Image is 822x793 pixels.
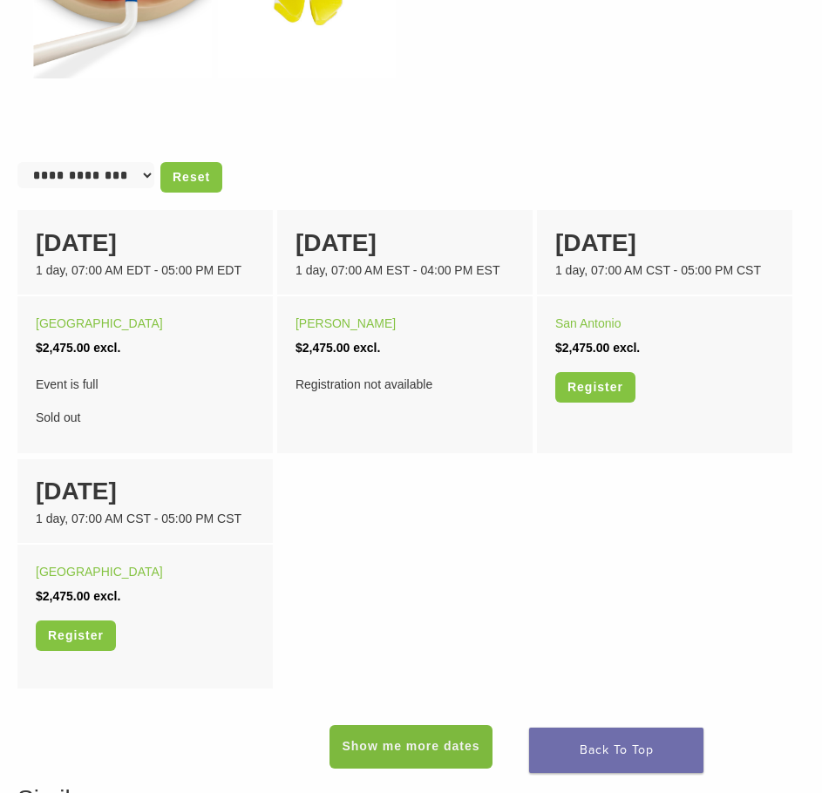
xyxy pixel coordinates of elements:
[329,725,492,769] a: Show me more dates
[296,372,514,396] div: Registration not available
[36,620,116,651] a: Register
[93,589,120,603] span: excl.
[36,510,255,528] div: 1 day, 07:00 AM CST - 05:00 PM CST
[36,372,255,396] span: Event is full
[36,341,90,355] span: $2,475.00
[296,341,350,355] span: $2,475.00
[296,261,514,280] div: 1 day, 07:00 AM EST - 04:00 PM EST
[555,372,635,403] a: Register
[36,261,255,280] div: 1 day, 07:00 AM EDT - 05:00 PM EDT
[93,341,120,355] span: excl.
[613,341,640,355] span: excl.
[160,162,222,193] a: Reset
[529,728,703,773] a: Back To Top
[36,589,90,603] span: $2,475.00
[555,225,774,261] div: [DATE]
[296,225,514,261] div: [DATE]
[36,473,255,510] div: [DATE]
[555,341,609,355] span: $2,475.00
[36,316,163,330] a: [GEOGRAPHIC_DATA]
[555,316,622,330] a: San Antonio
[36,225,255,261] div: [DATE]
[353,341,380,355] span: excl.
[555,261,774,280] div: 1 day, 07:00 AM CST - 05:00 PM CST
[36,372,255,430] div: Sold out
[296,316,396,330] a: [PERSON_NAME]
[36,565,163,579] a: [GEOGRAPHIC_DATA]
